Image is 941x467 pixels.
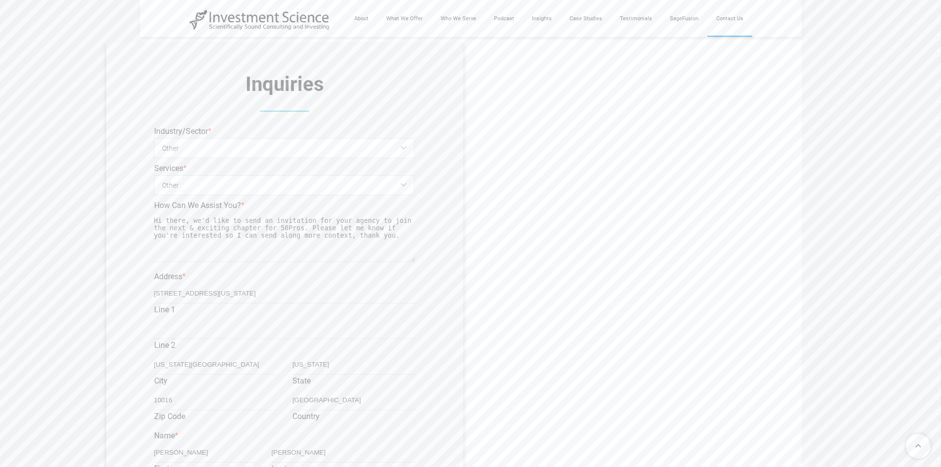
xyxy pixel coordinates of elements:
[154,390,277,410] input: Zip Code
[154,127,211,136] label: Industry/Sector
[272,443,415,463] input: Last
[154,319,415,339] input: Line 2
[292,410,415,426] label: Country
[154,339,415,355] label: Line 2
[154,272,186,281] label: Address
[154,431,178,440] label: Name
[154,303,415,319] label: Line 1
[154,410,277,426] label: Zip Code
[260,111,309,112] img: Picture
[154,375,277,390] label: City
[154,164,187,173] label: Services
[292,390,415,410] input: Country
[189,9,330,31] img: Investment Science | NYC Consulting Services
[292,375,415,390] label: State
[154,201,245,210] label: How Can We Assist You?
[162,174,422,197] span: Other
[154,284,415,303] input: Line 1
[902,430,936,462] a: To Top
[162,137,422,160] span: Other
[154,355,277,375] input: City
[292,355,415,375] input: State
[154,443,259,463] input: First
[245,73,324,96] font: Inquiries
